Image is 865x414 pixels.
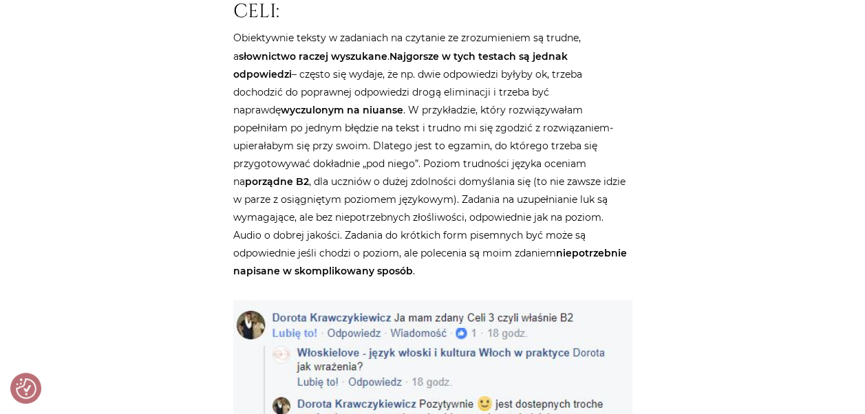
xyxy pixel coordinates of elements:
[245,175,309,187] strong: porządne B2
[16,378,36,399] img: Revisit consent button
[239,50,387,62] strong: słownictwo raczej wyszukane
[233,246,627,276] strong: niepotrzebnie napisane w skomplikowany sposób
[16,378,36,399] button: Preferencje co do zgód
[233,29,632,279] p: Obiektywnie teksty w zadaniach na czytanie ze zrozumieniem są trudne, a . – często się wydaje, że...
[233,50,568,80] strong: Najgorsze w tych testach są jednak odpowiedzi
[281,103,403,116] strong: wyczulonym na niuanse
